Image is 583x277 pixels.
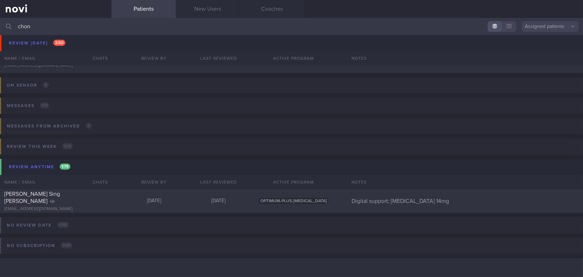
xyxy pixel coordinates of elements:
[122,175,186,189] div: Review By
[186,58,251,64] div: –
[4,206,107,212] div: [EMAIL_ADDRESS][DOMAIN_NAME]
[122,58,186,64] div: [DATE]
[40,102,49,108] span: 0 / 3
[86,123,92,129] span: 0
[5,81,51,90] div: On sensor
[4,39,107,45] div: [EMAIL_ADDRESS][DOMAIN_NAME]
[347,34,583,41] div: "Phyllis"; Dislikes fish;
[347,198,583,205] div: Digital support; [MEDICAL_DATA] 14mg
[186,198,251,204] div: [DATE]
[522,21,579,32] button: Assigned patients
[83,175,111,189] div: Chats
[5,101,51,111] div: Messages
[62,143,73,149] span: 0 / 13
[259,34,329,40] span: OPTIMUM-PLUS-[MEDICAL_DATA]
[5,220,71,230] div: No review date
[259,58,329,64] span: OPTIMUM-PLUS-[MEDICAL_DATA]
[43,82,49,88] span: 0
[122,198,186,204] div: [DATE]
[186,34,251,41] div: [DATE]
[7,162,72,172] div: Review anytime
[4,55,56,60] span: [PERSON_NAME] Hu
[5,241,74,251] div: No subscription
[4,63,107,68] div: [EMAIL_ADDRESS][DOMAIN_NAME]
[186,175,251,189] div: Last Reviewed
[347,175,583,189] div: Notes
[57,222,69,228] span: 0 / 46
[5,142,75,151] div: Review this week
[122,34,186,41] div: [DATE]
[259,198,329,204] span: OPTIMUM-PLUS-[MEDICAL_DATA]
[4,191,60,204] span: [PERSON_NAME] Sing [PERSON_NAME]
[60,164,70,170] span: 1 / 79
[5,121,94,131] div: Messages from Archived
[251,175,337,189] div: Active Program
[61,242,73,248] span: 0 / 49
